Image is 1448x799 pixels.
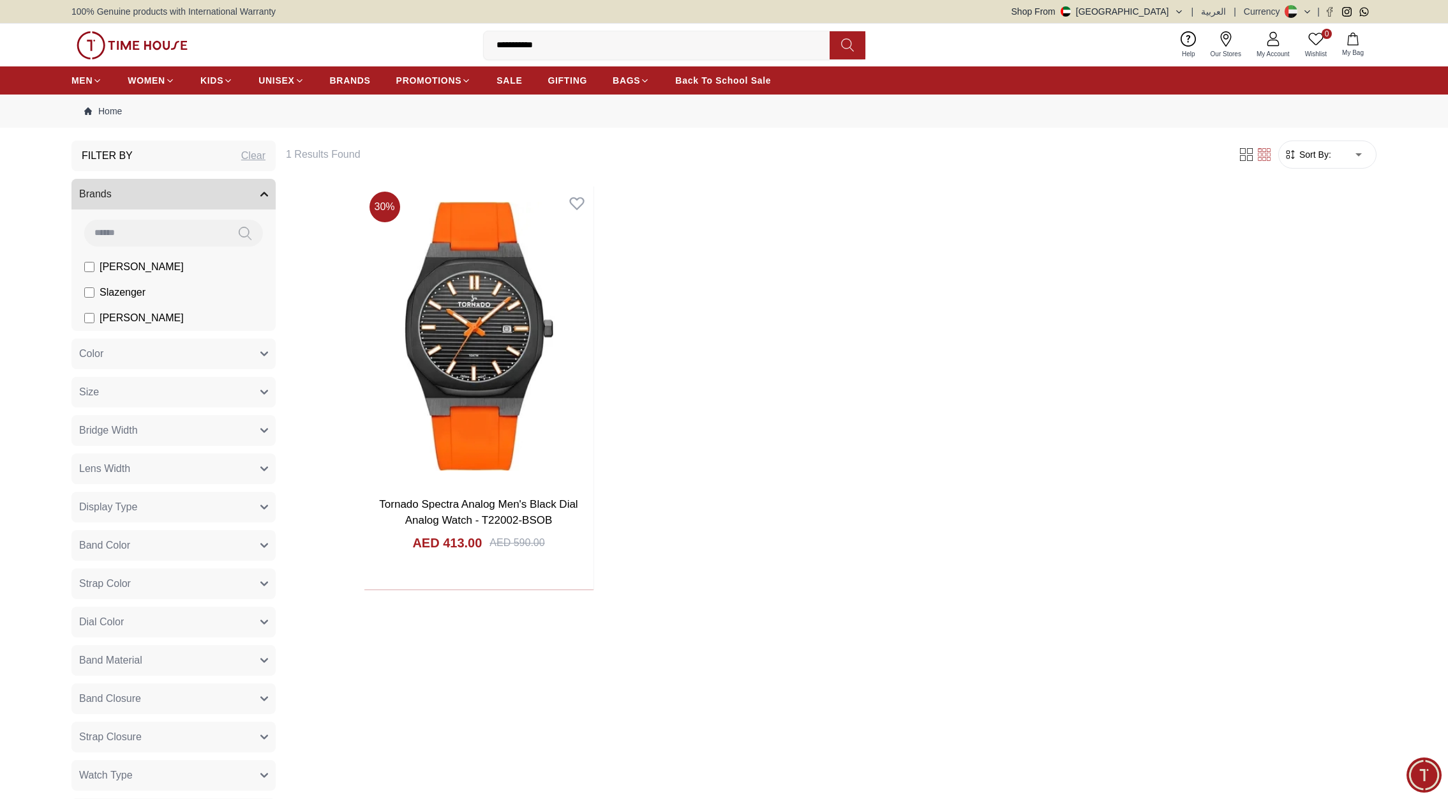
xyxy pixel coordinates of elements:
button: Lens Width [71,453,276,484]
input: [PERSON_NAME] [84,313,94,323]
button: Watch Type [71,760,276,791]
h3: Filter By [82,148,133,164]
span: Lens Width [79,461,130,476]
a: Our Stores [1203,29,1249,61]
img: Tornado Spectra Analog Men's Black Dial Analog Watch - T22002-BSOB [364,186,593,486]
h4: AED 413.00 [412,534,482,552]
h6: 1 Results Found [286,147,1222,162]
img: United Arab Emirates [1061,6,1071,17]
a: UNISEX [258,69,304,92]
a: Instagram [1342,7,1352,17]
button: Band Closure [71,683,276,714]
button: Size [71,377,276,407]
span: Slazenger [100,285,146,300]
a: Whatsapp [1359,7,1369,17]
button: Dial Color [71,607,276,637]
button: Sort By: [1284,148,1331,161]
span: BAGS [613,74,640,87]
span: MEN [71,74,93,87]
button: My Bag [1334,30,1371,60]
span: SALE [496,74,522,87]
a: Tornado Spectra Analog Men's Black Dial Analog Watch - T22002-BSOB [379,498,578,527]
span: Band Closure [79,691,141,706]
button: Band Color [71,530,276,561]
span: Display Type [79,499,137,515]
div: Clear [241,148,265,164]
span: Bridge Width [79,423,138,438]
button: Bridge Width [71,415,276,446]
span: Wishlist [1300,49,1332,59]
a: SALE [496,69,522,92]
button: Brands [71,179,276,209]
input: [PERSON_NAME] [84,262,94,272]
button: Color [71,339,276,369]
div: Currency [1244,5,1285,18]
a: MEN [71,69,102,92]
a: Help [1174,29,1203,61]
span: Back To School Sale [675,74,771,87]
span: My Bag [1337,48,1369,57]
span: Brands [79,186,112,202]
span: | [1234,5,1236,18]
button: Display Type [71,492,276,522]
span: Our Stores [1205,49,1246,59]
span: Dial Color [79,614,124,630]
button: Band Material [71,645,276,676]
span: GIFTING [548,74,587,87]
a: GIFTING [548,69,587,92]
span: BRANDS [330,74,371,87]
span: 0 [1322,29,1332,39]
span: Help [1177,49,1200,59]
span: 30 % [369,192,400,222]
a: Back To School Sale [675,69,771,92]
span: PROMOTIONS [396,74,462,87]
div: Chat Widget [1407,757,1442,793]
button: Strap Closure [71,722,276,752]
input: Slazenger [84,287,94,298]
span: | [1191,5,1194,18]
button: Shop From[GEOGRAPHIC_DATA] [1011,5,1184,18]
span: Size [79,384,99,400]
span: Watch Type [79,768,133,783]
span: Band Material [79,653,142,668]
a: Home [84,105,122,118]
a: PROMOTIONS [396,69,472,92]
span: 100% Genuine products with International Warranty [71,5,276,18]
span: [PERSON_NAME] [100,259,184,275]
span: My Account [1251,49,1295,59]
span: KIDS [200,74,223,87]
a: Facebook [1325,7,1334,17]
span: Strap Closure [79,729,142,745]
img: ... [77,31,188,59]
span: Sort By: [1297,148,1331,161]
span: | [1317,5,1320,18]
a: WOMEN [128,69,175,92]
span: Band Color [79,538,130,553]
span: Strap Color [79,576,131,591]
span: UNISEX [258,74,294,87]
a: KIDS [200,69,233,92]
div: AED 590.00 [489,535,544,551]
span: Color [79,346,103,361]
nav: Breadcrumb [71,95,1377,128]
span: WOMEN [128,74,165,87]
a: 0Wishlist [1297,29,1334,61]
button: Strap Color [71,568,276,599]
span: [PERSON_NAME] [100,310,184,326]
a: BAGS [613,69,650,92]
button: العربية [1201,5,1226,18]
a: BRANDS [330,69,371,92]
